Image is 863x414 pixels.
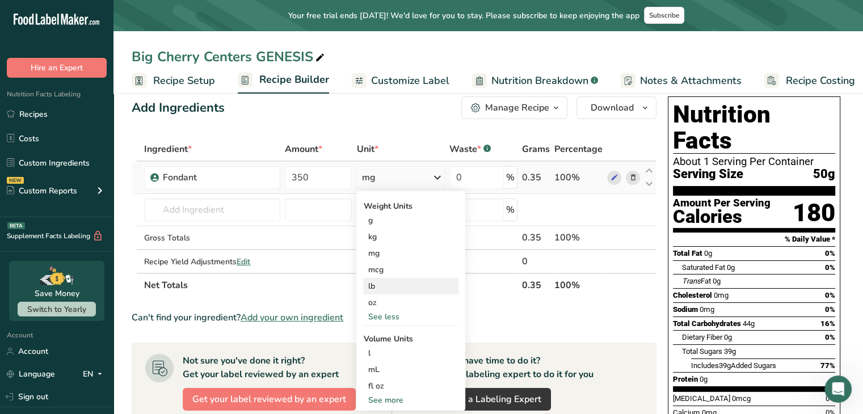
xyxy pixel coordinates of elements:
div: Custom Reports [7,185,77,197]
button: Subscribe [644,7,684,24]
span: Unit [356,142,378,156]
span: Protein [673,375,698,383]
button: Hire an Expert [7,58,107,78]
span: Nutrition Breakdown [491,73,588,88]
span: 16% [820,319,835,328]
div: 0.35 [522,231,550,244]
th: 100% [552,273,605,297]
span: Download [591,101,634,115]
span: [MEDICAL_DATA] [673,394,730,403]
h1: Nutrition Facts [673,102,835,154]
span: 44g [743,319,755,328]
span: 0% [825,291,835,299]
span: Edit [237,256,250,267]
div: 180 [793,198,835,228]
span: Saturated Fat [682,263,725,272]
span: Includes Added Sugars [691,361,776,370]
span: 0g [713,277,721,285]
section: % Daily Value * [673,233,835,246]
span: Ingredient [144,142,192,156]
div: Can't find your ingredient? [132,311,656,324]
span: Total Fat [673,249,702,257]
span: Percentage [554,142,603,156]
div: NEW [7,177,24,184]
span: Add your own ingredient [241,311,343,324]
div: oz [363,294,458,311]
span: Total Carbohydrates [673,319,741,328]
span: Notes & Attachments [640,73,742,88]
div: Waste [449,142,491,156]
div: mg [363,245,458,261]
a: Notes & Attachments [621,68,742,94]
div: EN [83,367,107,381]
div: Amount Per Serving [673,198,771,209]
div: l [368,347,454,359]
div: lb [363,278,458,294]
div: Save Money [35,288,79,299]
div: See less [363,311,458,323]
span: Total Sugars [682,347,722,356]
div: Big Cherry Centers GENESIS [132,47,327,67]
span: 39g [724,347,736,356]
div: Weight Units [363,200,458,212]
th: 0.35 [520,273,552,297]
span: 77% [820,361,835,370]
button: Switch to Yearly [18,302,96,316]
div: 100% [554,231,603,244]
span: Grams [522,142,550,156]
a: Recipe Costing [764,68,855,94]
span: Subscribe [649,11,679,20]
div: Calories [673,209,771,225]
div: 0.35 [522,171,550,184]
button: Get your label reviewed by an expert [183,388,356,411]
span: 50g [813,167,835,181]
i: Trans [682,277,701,285]
div: mg [361,171,375,184]
a: Recipe Setup [132,68,215,94]
button: Manage Recipe [461,96,567,119]
div: Add Ingredients [132,99,225,117]
div: mcg [363,261,458,278]
span: 39g [719,361,731,370]
span: 0% [825,305,835,314]
div: See more [363,394,458,406]
div: Not sure you've done it right? Get your label reviewed by an expert [183,354,339,381]
span: Get your label reviewed by an expert [192,392,346,406]
span: Fat [682,277,711,285]
span: Recipe Costing [786,73,855,88]
span: Amount [285,142,322,156]
span: Your free trial ends [DATE]! We'd love for you to stay. Please subscribe to keep enjoying the app [288,10,639,22]
div: kg [363,229,458,245]
span: 0g [700,375,708,383]
span: 0g [727,263,735,272]
span: Switch to Yearly [27,304,86,315]
div: Gross Totals [144,232,280,244]
span: Serving Size [673,167,743,181]
a: Recipe Builder [238,67,329,94]
div: Manage Recipe [485,101,549,115]
span: 0g [704,249,712,257]
div: 100% [554,171,603,184]
span: 0mg [714,291,729,299]
div: Fondant [163,171,273,184]
iframe: Intercom live chat [824,375,852,403]
a: Customize Label [352,68,449,94]
a: Nutrition Breakdown [472,68,598,94]
th: Net Totals [142,273,520,297]
a: Hire a Labeling Expert [439,388,551,411]
input: Add Ingredient [144,198,280,221]
span: Dietary Fiber [682,333,722,341]
span: Recipe Builder [259,72,329,87]
span: 0mg [700,305,714,314]
span: 0mcg [732,394,751,403]
span: 0% [825,333,835,341]
div: Don't have time to do it? Hire a labeling expert to do it for you [439,354,593,381]
div: fl oz [368,380,454,392]
span: Cholesterol [673,291,712,299]
a: Language [7,364,55,384]
div: About 1 Serving Per Container [673,156,835,167]
button: Download [576,96,656,119]
div: Recipe Yield Adjustments [144,256,280,268]
span: Customize Label [371,73,449,88]
span: 0% [825,249,835,257]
